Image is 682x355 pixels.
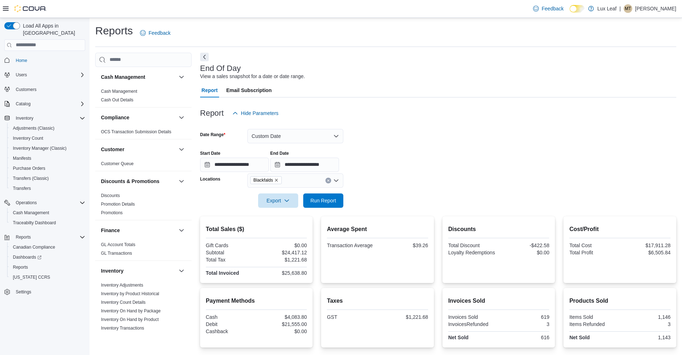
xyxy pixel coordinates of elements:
[101,300,146,305] a: Inventory Count Details
[200,73,305,80] div: View a sales snapshot for a date or date range.
[333,178,339,183] button: Open list of options
[13,100,85,108] span: Catalog
[101,308,161,314] span: Inventory On Hand by Package
[1,55,88,66] button: Home
[258,270,307,276] div: $25,638.80
[258,257,307,263] div: $1,221.68
[200,53,209,61] button: Next
[327,297,428,305] h2: Taxes
[621,321,671,327] div: 3
[1,232,88,242] button: Reports
[16,58,27,63] span: Home
[7,123,88,133] button: Adjustments (Classic)
[7,143,88,153] button: Inventory Manager (Classic)
[101,251,132,256] a: GL Transactions
[101,146,124,153] h3: Customer
[1,113,88,123] button: Inventory
[448,297,550,305] h2: Invoices Sold
[624,4,632,13] div: Marissa Trottier
[16,101,30,107] span: Catalog
[448,243,497,248] div: Total Discount
[149,29,170,37] span: Feedback
[258,193,298,208] button: Export
[448,225,550,234] h2: Discounts
[621,335,671,340] div: 1,143
[7,173,88,183] button: Transfers (Classic)
[202,83,218,97] span: Report
[542,5,564,12] span: Feedback
[570,5,585,13] input: Dark Mode
[13,198,40,207] button: Operations
[262,193,294,208] span: Export
[10,144,85,153] span: Inventory Manager (Classic)
[101,202,135,207] a: Promotion Details
[621,250,671,255] div: $6,505.84
[101,97,134,102] a: Cash Out Details
[4,52,85,316] nav: Complex example
[200,109,224,117] h3: Report
[101,227,120,234] h3: Finance
[7,242,88,252] button: Canadian Compliance
[270,158,339,172] input: Press the down key to open a popover containing a calendar.
[10,273,53,282] a: [US_STATE] CCRS
[101,291,159,297] span: Inventory by Product Historical
[258,250,307,255] div: $24,417.12
[101,73,176,81] button: Cash Management
[101,88,137,94] span: Cash Management
[177,177,186,186] button: Discounts & Promotions
[13,287,85,296] span: Settings
[101,267,176,274] button: Inventory
[13,145,67,151] span: Inventory Manager (Classic)
[569,321,618,327] div: Items Refunded
[7,163,88,173] button: Purchase Orders
[95,24,133,38] h1: Reports
[10,243,58,251] a: Canadian Compliance
[101,114,129,121] h3: Compliance
[16,234,31,240] span: Reports
[7,153,88,163] button: Manifests
[325,178,331,183] button: Clear input
[200,150,221,156] label: Start Date
[258,314,307,320] div: $4,083.80
[101,283,143,288] a: Inventory Adjustments
[448,321,497,327] div: InvoicesRefunded
[13,85,85,94] span: Customers
[13,254,42,260] span: Dashboards
[569,335,590,340] strong: Net Sold
[625,4,631,13] span: MT
[101,193,120,198] a: Discounts
[7,252,88,262] a: Dashboards
[1,198,88,208] button: Operations
[500,250,549,255] div: $0.00
[569,250,618,255] div: Total Profit
[448,314,497,320] div: Invoices Sold
[101,299,146,305] span: Inventory Count Details
[101,317,159,322] a: Inventory On Hand by Product
[10,164,85,173] span: Purchase Orders
[13,125,54,131] span: Adjustments (Classic)
[500,321,549,327] div: 3
[101,146,176,153] button: Customer
[327,243,376,248] div: Transaction Average
[137,26,173,40] a: Feedback
[13,165,45,171] span: Purchase Orders
[177,73,186,81] button: Cash Management
[598,4,617,13] p: Lux Leaf
[10,164,48,173] a: Purchase Orders
[13,198,85,207] span: Operations
[13,135,43,141] span: Inventory Count
[10,134,46,143] a: Inventory Count
[13,155,31,161] span: Manifests
[530,1,566,16] a: Feedback
[13,264,28,270] span: Reports
[20,22,85,37] span: Load All Apps in [GEOGRAPHIC_DATA]
[101,242,135,247] a: GL Account Totals
[253,177,273,184] span: Blackfalds
[10,174,85,183] span: Transfers (Classic)
[226,83,272,97] span: Email Subscription
[7,218,88,228] button: Traceabilty Dashboard
[13,56,85,65] span: Home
